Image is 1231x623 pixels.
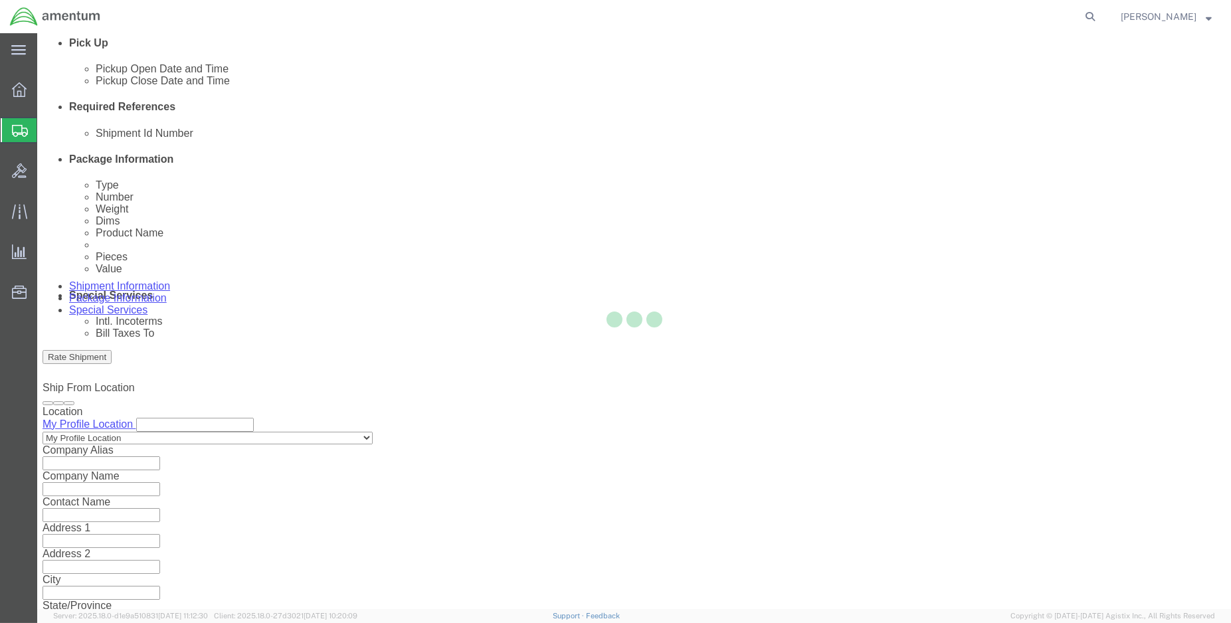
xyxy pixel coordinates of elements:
span: Client: 2025.18.0-27d3021 [214,612,357,620]
img: logo [9,7,101,27]
span: [DATE] 11:12:30 [158,612,208,620]
a: Feedback [586,612,620,620]
span: Server: 2025.18.0-d1e9a510831 [53,612,208,620]
span: Copyright © [DATE]-[DATE] Agistix Inc., All Rights Reserved [1010,610,1215,622]
a: Support [553,612,586,620]
span: Brian Marquez [1121,9,1196,24]
span: [DATE] 10:20:09 [304,612,357,620]
button: [PERSON_NAME] [1120,9,1212,25]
